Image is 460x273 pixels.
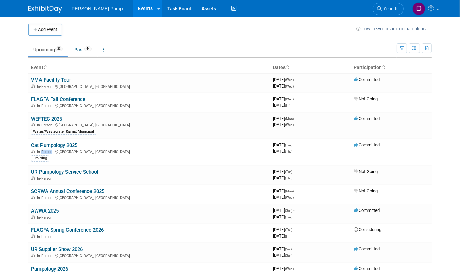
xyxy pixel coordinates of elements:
[37,234,54,239] span: In-Person
[356,26,432,31] a: How to sync to an external calendar...
[285,117,294,121] span: (Mon)
[295,116,296,121] span: -
[285,228,292,232] span: (Thu)
[285,84,294,88] span: (Wed)
[31,246,83,252] a: UR Supplier Show 2026
[285,78,294,82] span: (Wed)
[273,253,292,258] span: [DATE]
[31,149,268,154] div: [GEOGRAPHIC_DATA], [GEOGRAPHIC_DATA]
[37,176,54,181] span: In-Person
[31,266,68,272] a: Pumpology 2026
[285,254,292,257] span: (Sun)
[354,266,380,271] span: Committed
[285,123,294,127] span: (Wed)
[273,214,292,219] span: [DATE]
[273,227,294,232] span: [DATE]
[28,24,62,36] button: Add Event
[285,170,292,174] span: (Tue)
[354,96,378,101] span: Not Going
[31,196,35,199] img: In-Person Event
[273,149,292,154] span: [DATE]
[285,234,290,238] span: (Fri)
[293,227,294,232] span: -
[382,65,385,70] a: Sort by Participation Type
[37,104,54,108] span: In-Person
[31,123,35,126] img: In-Person Event
[37,150,54,154] span: In-Person
[285,150,292,153] span: (Thu)
[37,196,54,200] span: In-Person
[31,195,268,200] div: [GEOGRAPHIC_DATA], [GEOGRAPHIC_DATA]
[382,6,397,11] span: Search
[31,208,59,214] a: AWWA 2025
[373,3,404,15] a: Search
[84,46,92,51] span: 44
[273,77,296,82] span: [DATE]
[31,253,268,258] div: [GEOGRAPHIC_DATA], [GEOGRAPHIC_DATA]
[412,2,425,15] img: Del Ritz
[28,62,270,73] th: Event
[37,215,54,220] span: In-Person
[285,267,294,271] span: (Wed)
[37,254,54,258] span: In-Person
[285,196,294,199] span: (Wed)
[31,84,35,88] img: In-Person Event
[354,246,380,251] span: Committed
[28,43,68,56] a: Upcoming23
[293,208,294,213] span: -
[273,142,294,147] span: [DATE]
[295,77,296,82] span: -
[70,6,123,11] span: [PERSON_NAME] Pump
[273,83,294,89] span: [DATE]
[273,103,290,108] span: [DATE]
[31,227,104,233] a: FLAGFA Spring Conference 2026
[295,266,296,271] span: -
[31,116,62,122] a: WEFTEC 2025
[285,97,294,101] span: (Wed)
[273,169,294,174] span: [DATE]
[273,233,290,239] span: [DATE]
[31,122,268,127] div: [GEOGRAPHIC_DATA], [GEOGRAPHIC_DATA]
[43,65,47,70] a: Sort by Event Name
[295,96,296,101] span: -
[293,169,294,174] span: -
[273,122,294,127] span: [DATE]
[354,116,380,121] span: Committed
[31,234,35,238] img: In-Person Event
[273,96,296,101] span: [DATE]
[31,176,35,180] img: In-Person Event
[273,195,294,200] span: [DATE]
[31,169,98,175] a: UR Pumpology Service School
[273,175,292,180] span: [DATE]
[31,254,35,257] img: In-Person Event
[285,189,294,193] span: (Mon)
[354,169,378,174] span: Not Going
[286,65,289,70] a: Sort by Start Date
[285,215,292,219] span: (Tue)
[273,246,294,251] span: [DATE]
[273,116,296,121] span: [DATE]
[31,83,268,89] div: [GEOGRAPHIC_DATA], [GEOGRAPHIC_DATA]
[28,6,62,13] img: ExhibitDay
[270,62,351,73] th: Dates
[285,176,292,180] span: (Thu)
[55,46,63,51] span: 23
[31,129,96,135] div: Water/Wastewater &amp; Municipal
[354,188,378,193] span: Not Going
[31,103,268,108] div: [GEOGRAPHIC_DATA], [GEOGRAPHIC_DATA]
[285,247,292,251] span: (Sat)
[37,123,54,127] span: In-Person
[273,208,294,213] span: [DATE]
[354,227,381,232] span: Considering
[354,142,380,147] span: Committed
[31,77,71,83] a: VMA Facility Tour
[285,209,292,213] span: (Sun)
[354,208,380,213] span: Committed
[31,96,85,102] a: FLAGFA Fall Conference
[285,143,292,147] span: (Tue)
[354,77,380,82] span: Committed
[31,150,35,153] img: In-Person Event
[31,155,49,162] div: Training
[31,142,77,148] a: Cat Pumpology 2025
[31,215,35,219] img: In-Person Event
